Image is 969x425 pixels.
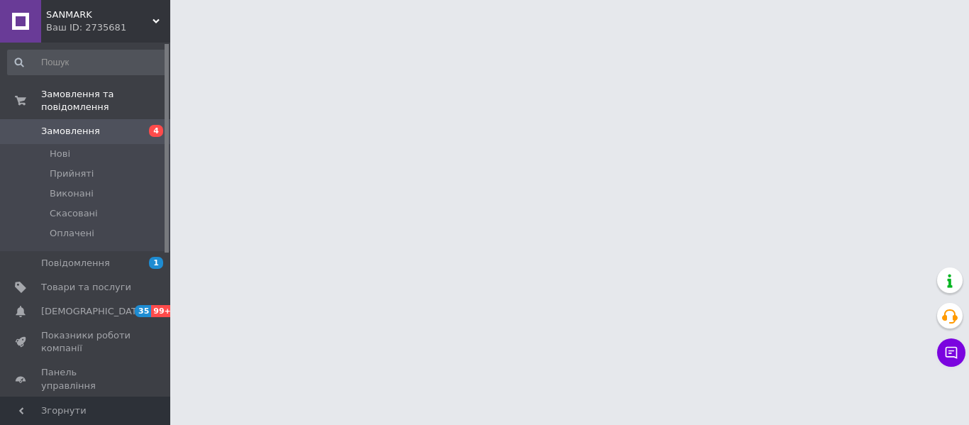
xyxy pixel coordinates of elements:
span: Нові [50,148,70,160]
span: 99+ [151,305,175,317]
span: Скасовані [50,207,98,220]
span: 4 [149,125,163,137]
span: Панель управління [41,366,131,392]
span: Виконані [50,187,94,200]
span: Прийняті [50,167,94,180]
span: Замовлення та повідомлення [41,88,170,114]
span: 35 [135,305,151,317]
button: Чат з покупцем [937,338,965,367]
span: Повідомлення [41,257,110,270]
span: 1 [149,257,163,269]
span: SANMARK [46,9,153,21]
span: Замовлення [41,125,100,138]
span: Товари та послуги [41,281,131,294]
span: [DEMOGRAPHIC_DATA] [41,305,146,318]
span: Оплачені [50,227,94,240]
div: Ваш ID: 2735681 [46,21,170,34]
span: Показники роботи компанії [41,329,131,355]
input: Пошук [7,50,167,75]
